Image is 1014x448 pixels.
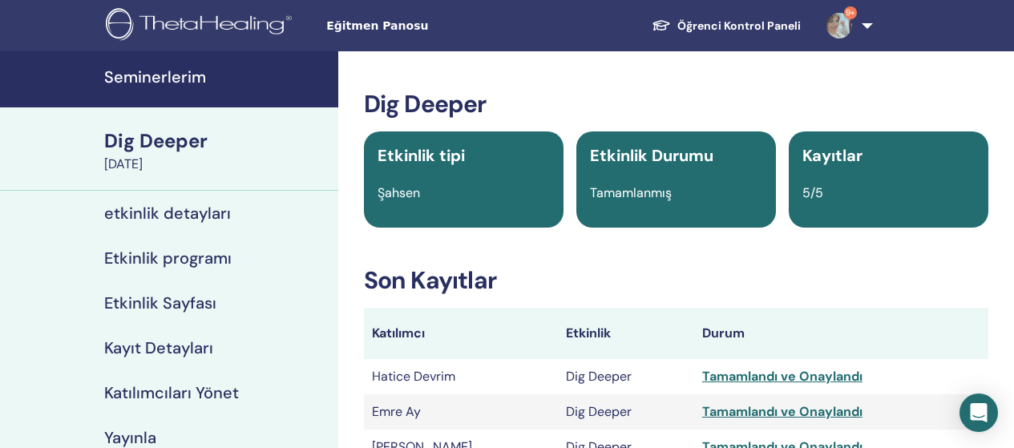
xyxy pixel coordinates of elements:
div: Tamamlandı ve Onaylandı [702,367,980,386]
a: Dig Deeper[DATE] [95,127,338,174]
span: Eğitmen Panosu [326,18,567,34]
h4: Katılımcıları Yönet [104,383,239,402]
h3: Son Kayıtlar [364,266,988,295]
a: Öğrenci Kontrol Paneli [639,11,814,41]
h4: Etkinlik Sayfası [104,293,216,313]
span: Kayıtlar [802,145,863,166]
h4: Yayınla [104,428,156,447]
th: Durum [694,308,988,359]
span: Etkinlik Durumu [590,145,713,166]
span: Tamamlanmış [590,184,672,201]
th: Etkinlik [558,308,694,359]
th: Katılımcı [364,308,558,359]
h4: etkinlik detayları [104,204,231,223]
div: Open Intercom Messenger [959,394,998,432]
span: Etkinlik tipi [378,145,465,166]
img: graduation-cap-white.svg [652,18,671,32]
img: default.jpg [826,13,852,38]
h4: Kayıt Detayları [104,338,213,357]
td: Dig Deeper [558,359,694,394]
span: 5/5 [802,184,823,201]
div: Dig Deeper [104,127,329,155]
td: Dig Deeper [558,394,694,430]
td: Emre Ay [364,394,558,430]
span: 9+ [844,6,857,19]
h3: Dig Deeper [364,90,988,119]
span: Şahsen [378,184,420,201]
h4: Seminerlerim [104,67,329,87]
td: Hatice Devrim [364,359,558,394]
div: Tamamlandı ve Onaylandı [702,402,980,422]
h4: Etkinlik programı [104,248,232,268]
img: logo.png [106,8,297,44]
div: [DATE] [104,155,329,174]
